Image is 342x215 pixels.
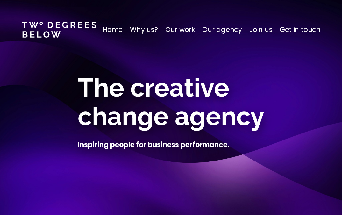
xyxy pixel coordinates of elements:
span: The creative change agency [78,73,264,131]
a: Join us [249,25,273,35]
a: Our agency [202,25,242,35]
a: Home [103,25,123,35]
h4: Inspiring people for business performance. [78,140,229,150]
a: Why us? [130,25,158,35]
a: Our work [165,25,195,35]
a: Get in touch [280,25,320,35]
